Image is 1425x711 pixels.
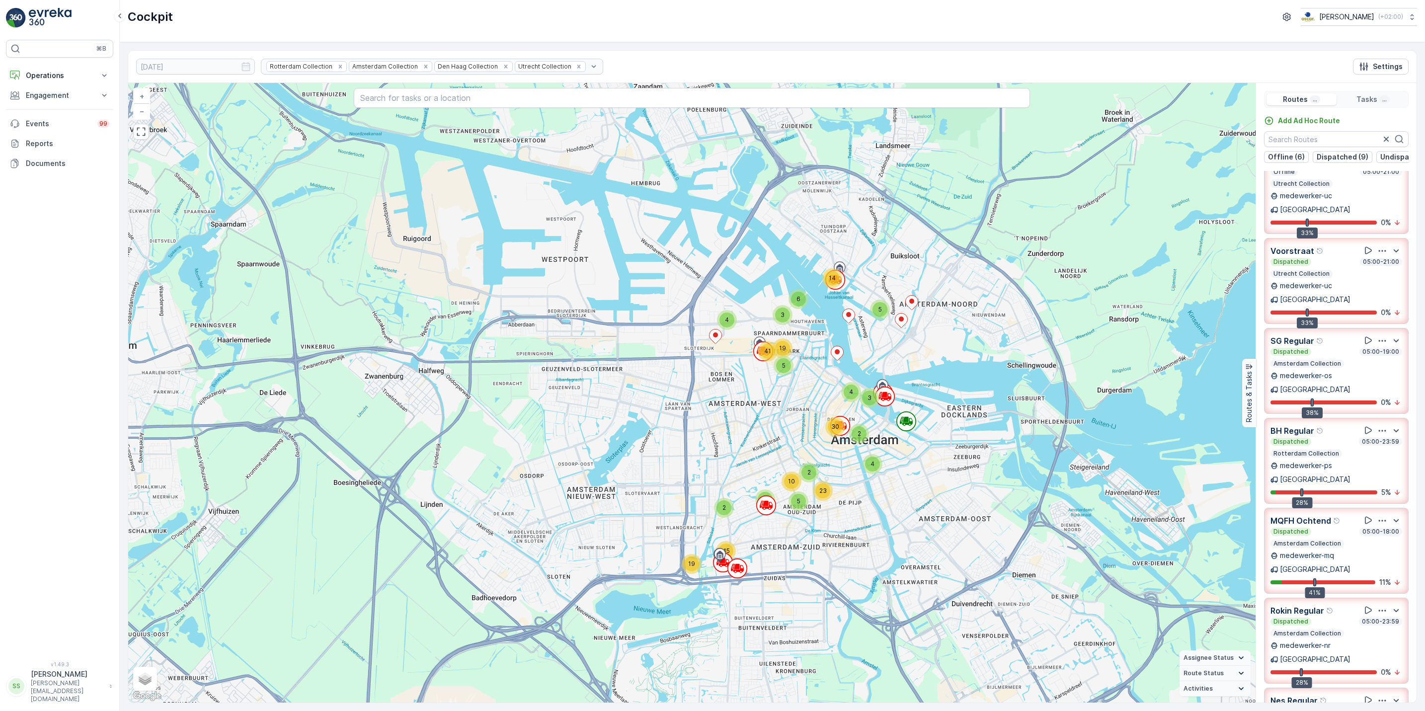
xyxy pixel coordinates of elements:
[1381,487,1391,497] p: 5 %
[1270,605,1324,617] p: Rokin Regular
[722,504,726,511] span: 2
[799,463,819,482] div: 2
[1264,116,1340,126] a: Add Ad Hoc Route
[1280,191,1332,201] p: medewerker-uc
[1333,517,1341,525] div: Help Tooltip Icon
[134,668,156,690] a: Layers
[773,338,792,358] div: 19
[1381,95,1388,103] p: ...
[1268,152,1305,162] p: Offline (6)
[1317,152,1368,162] p: Dispatched (9)
[849,424,869,444] div: 2
[870,300,890,319] div: 5
[781,311,785,318] span: 3
[1184,685,1213,693] span: Activities
[1361,618,1400,626] p: 05:00-23:59
[1381,667,1391,677] p: 0 %
[1272,618,1309,626] p: Dispatched
[1280,295,1350,305] p: [GEOGRAPHIC_DATA]
[1313,151,1372,163] button: Dispatched (9)
[1272,258,1309,266] p: Dispatched
[858,430,861,437] span: 2
[764,347,771,355] span: 41
[774,356,793,376] div: 5
[773,305,792,325] div: 3
[717,310,737,330] div: 4
[1326,607,1334,615] div: Help Tooltip Icon
[99,120,107,128] p: 99
[1297,317,1318,328] div: 33%
[1280,654,1350,664] p: [GEOGRAPHIC_DATA]
[1316,247,1324,255] div: Help Tooltip Icon
[6,114,113,134] a: Events99
[140,107,145,115] span: −
[1280,564,1350,574] p: [GEOGRAPHIC_DATA]
[136,59,255,75] input: dd/mm/yyyy
[131,690,163,703] a: Open this area in Google Maps (opens a new window)
[871,460,874,468] span: 4
[849,388,853,395] span: 4
[6,134,113,154] a: Reports
[1270,425,1314,437] p: BH Regular
[1319,12,1374,22] p: [PERSON_NAME]
[134,104,149,119] a: Zoom Out
[1361,348,1400,356] p: 05:00-19:00
[829,274,836,282] span: 14
[1184,669,1224,677] span: Route Status
[788,477,795,485] span: 10
[789,491,808,511] div: 5
[825,417,845,437] div: 30
[1378,13,1403,21] p: ( +02:00 )
[1280,385,1350,395] p: [GEOGRAPHIC_DATA]
[682,554,702,574] div: 19
[1302,407,1323,418] div: 38%
[140,92,144,100] span: +
[1180,666,1251,681] summary: Route Status
[860,388,879,408] div: 3
[1180,681,1251,697] summary: Activities
[128,9,173,25] p: Cockpit
[96,45,106,53] p: ⌘B
[8,678,24,694] div: SS
[1270,245,1314,257] p: Voorstraat
[6,8,26,28] img: logo
[714,498,734,518] div: 2
[1373,62,1403,72] p: Settings
[1270,695,1318,707] p: Nes Regular
[1280,205,1350,215] p: [GEOGRAPHIC_DATA]
[1278,116,1340,126] p: Add Ad Hoc Route
[1270,515,1331,527] p: MQFH Ochtend
[1301,11,1315,22] img: basis-logo_rgb2x.png
[1272,450,1340,458] p: Rotterdam Collection
[6,669,113,703] button: SS[PERSON_NAME][PERSON_NAME][EMAIL_ADDRESS][DOMAIN_NAME]
[1362,168,1400,176] p: 05:00-21:00
[1305,587,1325,598] div: 41%
[1270,335,1314,347] p: SG Regular
[1292,497,1312,508] div: 28%
[716,541,736,561] div: 45
[31,679,104,703] p: [PERSON_NAME][EMAIL_ADDRESS][DOMAIN_NAME]
[1280,640,1331,650] p: medewerker-nr
[1272,360,1342,368] p: Amsterdam Collection
[1312,95,1318,103] p: ...
[134,89,149,104] a: Zoom In
[354,88,1030,108] input: Search for tasks or a location
[1272,540,1342,548] p: Amsterdam Collection
[878,306,882,313] span: 5
[1316,427,1324,435] div: Help Tooltip Icon
[6,85,113,105] button: Engagement
[1272,438,1309,446] p: Dispatched
[6,661,113,667] span: v 1.49.3
[758,341,778,361] div: 41
[1180,650,1251,666] summary: Assignee Status
[1361,438,1400,446] p: 05:00-23:59
[868,394,871,401] span: 3
[831,423,839,430] span: 30
[26,158,109,168] p: Documents
[6,66,113,85] button: Operations
[789,289,808,309] div: 6
[1272,180,1331,188] p: Utrecht Collection
[26,71,93,80] p: Operations
[1272,630,1342,637] p: Amsterdam Collection
[755,489,775,509] div: 7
